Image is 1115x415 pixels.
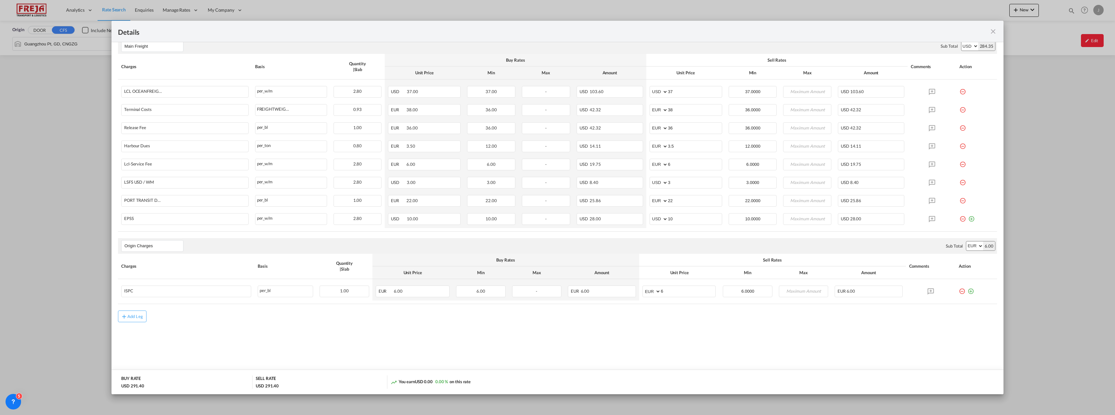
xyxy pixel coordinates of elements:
[983,241,995,250] div: 6.00
[118,311,147,322] button: Add Leg
[580,125,589,130] span: USD
[906,254,956,279] th: Comments
[353,89,362,94] span: 2.80
[406,143,415,149] span: 3.50
[124,107,152,112] div: Terminal Costs
[391,89,406,94] span: USD
[835,67,908,79] th: Amount
[841,107,849,112] span: USD
[723,286,772,296] input: Minimum Amount
[372,266,453,279] th: Unit Price
[959,177,966,183] md-icon: icon-minus-circle-outline red-400-fg pt-7
[590,107,601,112] span: 42.32
[668,159,722,169] input: 6
[486,216,497,221] span: 10.00
[841,216,849,221] span: USD
[580,198,589,203] span: USD
[545,107,547,112] span: -
[391,162,405,167] span: EUR
[121,383,144,389] div: USD 291.40
[956,254,997,279] th: Action
[258,263,313,269] div: Basis
[255,159,327,167] div: per_w/m
[668,123,722,132] input: 36
[407,180,416,185] span: 3.00
[729,123,777,132] input: Minimum Amount
[127,314,143,318] div: Add Leg
[391,143,405,149] span: EUR
[476,288,485,294] span: 6.00
[650,57,904,63] div: Sell Rates
[353,216,362,221] span: 2.80
[841,162,849,167] span: USD
[668,177,722,187] input: 3
[545,162,547,167] span: -
[124,89,163,94] div: LCL OCEANFREIGHT
[255,141,327,149] div: per_ton
[581,288,590,294] span: 6.00
[509,266,565,279] th: Max
[353,143,362,148] span: 0.80
[838,288,846,294] span: EUR
[729,104,777,114] input: Minimum Amount
[320,260,369,272] div: Quantity | Slab
[121,313,127,320] md-icon: icon-plus md-link-fg s20
[124,180,154,185] div: LSFS USD / WM
[729,177,777,187] input: Minimum Amount
[850,143,862,149] span: 14.11
[391,180,406,185] span: USD
[729,195,777,205] input: Minimum Amount
[590,143,601,149] span: 14.11
[486,125,497,130] span: 36.00
[784,104,831,114] input: Maximum Amount
[850,198,862,203] span: 25.86
[379,288,393,294] span: EUR
[545,198,547,203] span: -
[908,54,956,79] th: Comments
[486,89,497,94] span: 37.00
[545,125,547,130] span: -
[668,195,722,205] input: 22
[340,288,349,293] span: 1.00
[959,213,966,220] md-icon: icon-minus-circle-outline red-400-fg pt-7
[376,257,636,263] div: Buy Rates
[255,86,327,94] div: per_w/m
[784,141,831,151] input: Maximum Amount
[353,161,362,166] span: 2.80
[784,177,831,187] input: Maximum Amount
[668,104,722,114] input: 38
[580,143,589,149] span: USD
[959,104,966,111] md-icon: icon-minus-circle-outline red-400-fg pt-7
[841,180,849,185] span: USD
[124,216,134,221] div: EPSS
[453,266,509,279] th: Min
[850,162,862,167] span: 19.75
[124,143,150,148] div: Harbour Dues
[850,125,862,130] span: 42.32
[255,195,327,203] div: per_bl
[385,67,464,79] th: Unit Price
[831,266,906,279] th: Amount
[406,125,418,130] span: 36.00
[486,143,497,149] span: 12.00
[725,67,780,79] th: Min
[391,379,397,385] md-icon: icon-trending-up
[487,162,496,167] span: 6.00
[121,375,141,383] div: BUY RATE
[407,89,418,94] span: 37.00
[784,214,831,223] input: Maximum Amount
[959,86,966,92] md-icon: icon-minus-circle-outline red-400-fg pt-7
[590,216,601,221] span: 28.00
[580,216,589,221] span: USD
[959,122,966,129] md-icon: icon-minus-circle-outline red-400-fg pt-7
[415,379,433,384] span: USD 0.00
[668,86,722,96] input: 37
[124,241,183,251] input: Leg Name
[124,198,163,203] div: PORT TRANSIT DOCUMENTATION
[580,180,589,185] span: USD
[784,123,831,132] input: Maximum Amount
[941,43,957,49] div: Sub Total
[406,162,415,167] span: 6.00
[841,198,849,203] span: USD
[486,198,497,203] span: 22.00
